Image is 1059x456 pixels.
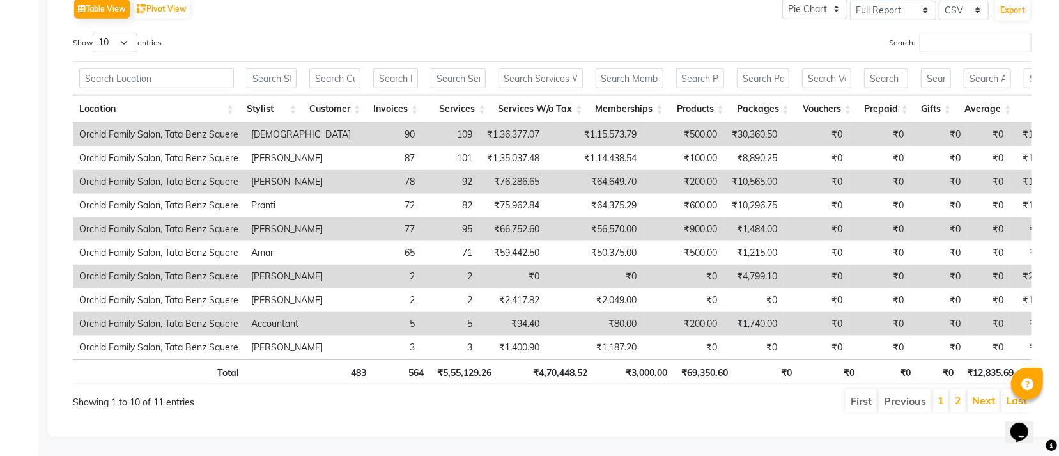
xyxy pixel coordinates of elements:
td: 95 [421,217,479,241]
th: Location: activate to sort column ascending [73,95,240,123]
td: ₹0 [643,336,723,359]
a: 2 [955,394,961,407]
td: ₹0 [849,217,910,241]
td: ₹0 [784,288,849,312]
th: Packages: activate to sort column ascending [730,95,796,123]
th: 483 [309,359,373,384]
th: ₹12,835.69 [960,359,1020,384]
input: Search Invoices [373,68,418,88]
td: [PERSON_NAME] [245,336,357,359]
input: Search Location [79,68,234,88]
td: 5 [357,312,421,336]
td: ₹1,14,438.54 [546,146,643,170]
td: ₹0 [910,312,967,336]
td: ₹0 [784,312,849,336]
td: [PERSON_NAME] [245,288,357,312]
td: ₹0 [910,170,967,194]
td: ₹0 [784,336,849,359]
td: ₹500.00 [643,241,723,265]
th: ₹5,55,129.26 [430,359,498,384]
th: Services: activate to sort column ascending [424,95,491,123]
th: Prepaid: activate to sort column ascending [858,95,915,123]
td: ₹0 [643,288,723,312]
td: ₹500.00 [643,123,723,146]
th: Products: activate to sort column ascending [670,95,730,123]
td: ₹50,375.00 [546,241,643,265]
td: ₹0 [967,336,1010,359]
input: Search Packages [737,68,789,88]
td: Accountant [245,312,357,336]
td: ₹0 [910,217,967,241]
td: ₹100.00 [643,146,723,170]
td: Orchid Family Salon, Tata Benz Squere [73,217,245,241]
td: [PERSON_NAME] [245,170,357,194]
td: ₹1,740.00 [723,312,784,336]
td: ₹0 [910,265,967,288]
th: Vouchers: activate to sort column ascending [796,95,858,123]
input: Search Average [964,68,1011,88]
select: Showentries [93,33,137,52]
td: ₹600.00 [643,194,723,217]
td: ₹10,565.00 [723,170,784,194]
td: ₹76,286.65 [479,170,546,194]
td: Orchid Family Salon, Tata Benz Squere [73,336,245,359]
td: ₹0 [546,265,643,288]
td: ₹1,36,377.07 [479,123,546,146]
td: ₹0 [967,241,1010,265]
th: ₹0 [917,359,960,384]
iframe: chat widget [1005,405,1046,443]
td: ₹0 [967,312,1010,336]
td: ₹0 [967,146,1010,170]
input: Search Services [431,68,485,88]
td: ₹0 [784,194,849,217]
th: Total [73,359,245,384]
td: ₹64,649.70 [546,170,643,194]
td: ₹10,296.75 [723,194,784,217]
td: ₹0 [967,123,1010,146]
td: 82 [421,194,479,217]
td: ₹0 [967,288,1010,312]
th: Memberships: activate to sort column ascending [589,95,670,123]
td: ₹0 [967,194,1010,217]
td: 92 [421,170,479,194]
td: ₹80.00 [546,312,643,336]
td: ₹0 [849,288,910,312]
td: 2 [421,265,479,288]
td: ₹0 [479,265,546,288]
th: ₹69,350.60 [674,359,734,384]
td: Pranti [245,194,357,217]
th: Stylist: activate to sort column ascending [240,95,303,123]
td: Orchid Family Salon, Tata Benz Squere [73,123,245,146]
td: ₹30,360.50 [723,123,784,146]
th: 564 [373,359,430,384]
th: ₹0 [799,359,861,384]
td: 77 [357,217,421,241]
td: 2 [421,288,479,312]
th: Average: activate to sort column ascending [957,95,1017,123]
td: ₹0 [643,265,723,288]
th: ₹3,000.00 [594,359,674,384]
td: Orchid Family Salon, Tata Benz Squere [73,265,245,288]
td: ₹0 [910,123,967,146]
th: ₹0 [734,359,798,384]
td: ₹1,35,037.48 [479,146,546,170]
td: ₹75,962.84 [479,194,546,217]
td: ₹0 [723,288,784,312]
td: ₹1,187.20 [546,336,643,359]
td: 5 [421,312,479,336]
td: ₹0 [784,170,849,194]
td: ₹8,890.25 [723,146,784,170]
td: ₹0 [910,146,967,170]
input: Search Customer [309,68,360,88]
td: ₹0 [849,336,910,359]
th: ₹4,70,448.52 [498,359,594,384]
a: Last [1006,394,1027,407]
td: Orchid Family Salon, Tata Benz Squere [73,312,245,336]
td: Orchid Family Salon, Tata Benz Squere [73,170,245,194]
td: ₹200.00 [643,170,723,194]
a: 1 [938,394,944,407]
td: 109 [421,123,479,146]
div: Showing 1 to 10 of 11 entries [73,388,461,409]
img: pivot.png [137,4,146,14]
td: 71 [421,241,479,265]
